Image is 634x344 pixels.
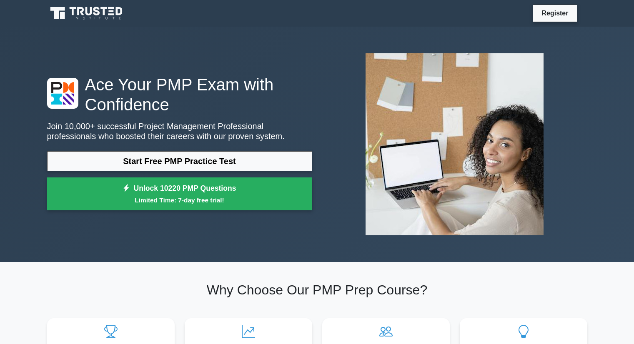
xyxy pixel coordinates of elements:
a: Register [536,8,573,18]
h1: Ace Your PMP Exam with Confidence [47,75,312,115]
h2: Why Choose Our PMP Prep Course? [47,282,587,298]
p: Join 10,000+ successful Project Management Professional professionals who boosted their careers w... [47,121,312,141]
small: Limited Time: 7-day free trial! [58,195,302,205]
a: Start Free PMP Practice Test [47,151,312,171]
a: Unlock 10220 PMP QuestionsLimited Time: 7-day free trial! [47,177,312,211]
